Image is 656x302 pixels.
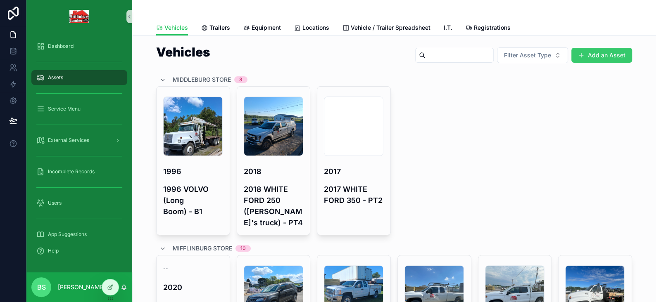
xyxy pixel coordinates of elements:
a: Assets [31,70,127,85]
div: 3 [239,76,242,83]
span: Incomplete Records [48,168,95,175]
span: App Suggestions [48,231,87,238]
a: Vehicles [156,20,188,36]
a: Locations [294,20,329,37]
span: Users [48,200,62,206]
span: Dashboard [48,43,74,50]
button: Select Button [497,47,568,63]
span: Middleburg Store [173,75,231,84]
span: External Services [48,137,89,144]
span: Vehicles [164,24,188,32]
h4: 2018 [244,166,304,177]
a: Incomplete Records [31,164,127,179]
a: Registrations [466,20,511,37]
a: Service Menu [31,101,127,116]
span: I.T. [444,24,452,32]
a: Equipment [243,20,281,37]
h4: 2018 WHITE FORD 250 ([PERSON_NAME]'s truck) - PT4 [244,184,304,228]
h4: 2017 [324,166,384,177]
button: Add an Asset [571,48,632,63]
a: Trailers [201,20,230,37]
a: 20172017 WHITE FORD 350 - PT2 [317,86,391,235]
a: Dashboard [31,39,127,54]
span: Equipment [252,24,281,32]
span: Mifflinburg Store [173,244,232,252]
a: 20182018 WHITE FORD 250 ([PERSON_NAME]'s truck) - PT4 [237,86,311,235]
span: Vehicle / Trailer Spreadsheet [351,24,430,32]
a: 19961996 VOLVO (Long Boom) - B1 [156,86,230,235]
h4: 2020 [163,282,223,293]
h4: 2017 WHITE FORD 350 - PT2 [324,184,384,206]
span: Filter Asset Type [504,51,551,59]
span: BS [37,282,46,292]
a: I.T. [444,20,452,37]
span: Trailers [209,24,230,32]
a: External Services [31,133,127,148]
div: scrollable content [26,33,132,269]
span: Locations [302,24,329,32]
h1: Vehicles [156,46,210,58]
span: Assets [48,74,63,81]
span: Service Menu [48,106,81,112]
a: Users [31,196,127,210]
span: -- [163,265,168,272]
div: 10 [240,245,246,252]
span: Help [48,248,59,254]
a: Vehicle / Trailer Spreadsheet [342,20,430,37]
a: App Suggestions [31,227,127,242]
h4: 1996 [163,166,223,177]
h4: 1996 VOLVO (Long Boom) - B1 [163,184,223,217]
a: Help [31,243,127,258]
span: Registrations [474,24,511,32]
img: App logo [69,10,90,23]
p: [PERSON_NAME] [58,283,105,291]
